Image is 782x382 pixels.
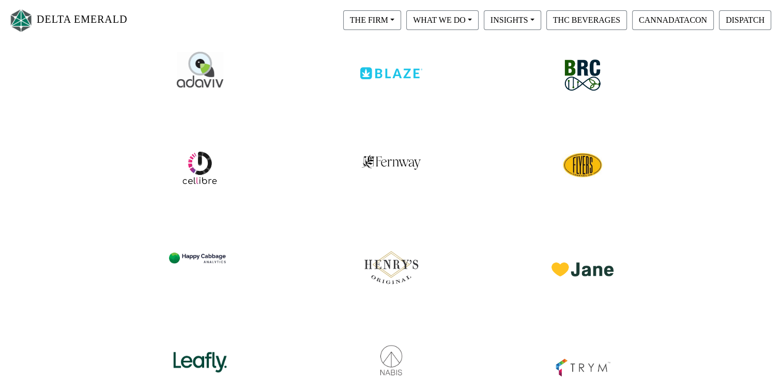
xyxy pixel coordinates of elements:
button: CANNADATACON [632,10,714,30]
a: DELTA EMERALD [8,4,128,37]
button: INSIGHTS [484,10,541,30]
img: adaviv [177,52,223,87]
a: CANNADATACON [630,15,716,24]
img: fernway [361,144,421,170]
img: blaze [360,52,422,79]
img: cellibre [562,144,603,186]
a: DISPATCH [716,15,774,24]
img: brc [557,52,608,99]
img: cellibre [181,150,218,186]
button: THC BEVERAGES [546,10,627,30]
img: hca [169,237,231,274]
img: nabis [360,334,422,377]
img: Logo [8,7,34,34]
img: jane [551,237,614,276]
button: THE FIRM [343,10,401,30]
a: THC BEVERAGES [544,15,630,24]
img: leafly [169,334,231,377]
button: DISPATCH [719,10,771,30]
img: trym [551,334,614,380]
button: WHAT WE DO [406,10,479,30]
img: henrys [360,237,422,288]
